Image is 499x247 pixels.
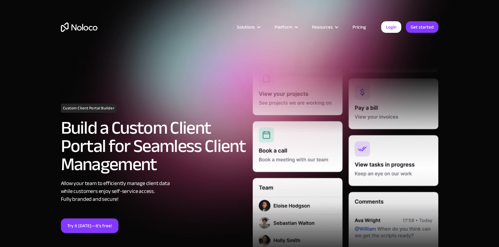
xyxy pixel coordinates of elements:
[61,22,97,32] a: home
[267,23,304,31] div: Platform
[61,119,247,173] h2: Build a Custom Client Portal for Seamless Client Management
[61,180,247,203] div: Allow your team to efficiently manage client data while customers enjoy self-service access. Full...
[381,21,401,33] a: Login
[275,23,292,31] div: Platform
[237,23,255,31] div: Solutions
[345,23,374,31] a: Pricing
[312,23,333,31] div: Resources
[406,21,438,33] a: Get started
[304,23,345,31] div: Resources
[61,104,117,113] h1: Custom Client Portal Builder
[61,218,118,233] a: Try it [DATE]—it’s free!
[229,23,267,31] div: Solutions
